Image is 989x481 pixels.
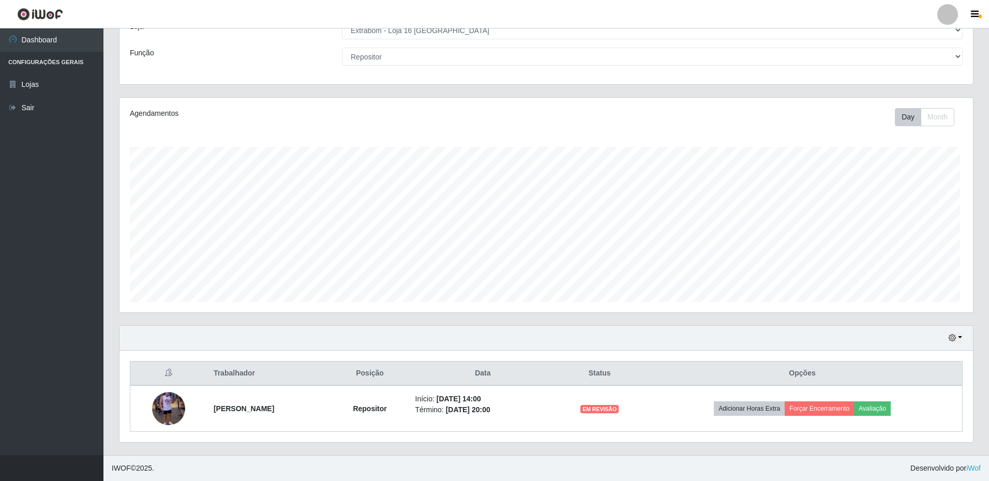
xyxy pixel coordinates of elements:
[152,379,185,438] img: 1755799351460.jpeg
[112,464,131,472] span: IWOF
[854,401,891,416] button: Avaliação
[353,404,386,413] strong: Repositor
[785,401,854,416] button: Forçar Encerramento
[895,108,921,126] button: Day
[895,108,954,126] div: First group
[966,464,981,472] a: iWof
[446,405,490,414] time: [DATE] 20:00
[207,362,331,386] th: Trabalhador
[112,463,154,474] span: © 2025 .
[921,108,954,126] button: Month
[642,362,962,386] th: Opções
[17,8,63,21] img: CoreUI Logo
[437,395,481,403] time: [DATE] 14:00
[415,394,551,404] li: Início:
[214,404,274,413] strong: [PERSON_NAME]
[130,48,154,58] label: Função
[415,404,551,415] li: Término:
[331,362,409,386] th: Posição
[130,108,468,119] div: Agendamentos
[580,405,619,413] span: EM REVISÃO
[910,463,981,474] span: Desenvolvido por
[714,401,785,416] button: Adicionar Horas Extra
[895,108,963,126] div: Toolbar with button groups
[409,362,557,386] th: Data
[557,362,642,386] th: Status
